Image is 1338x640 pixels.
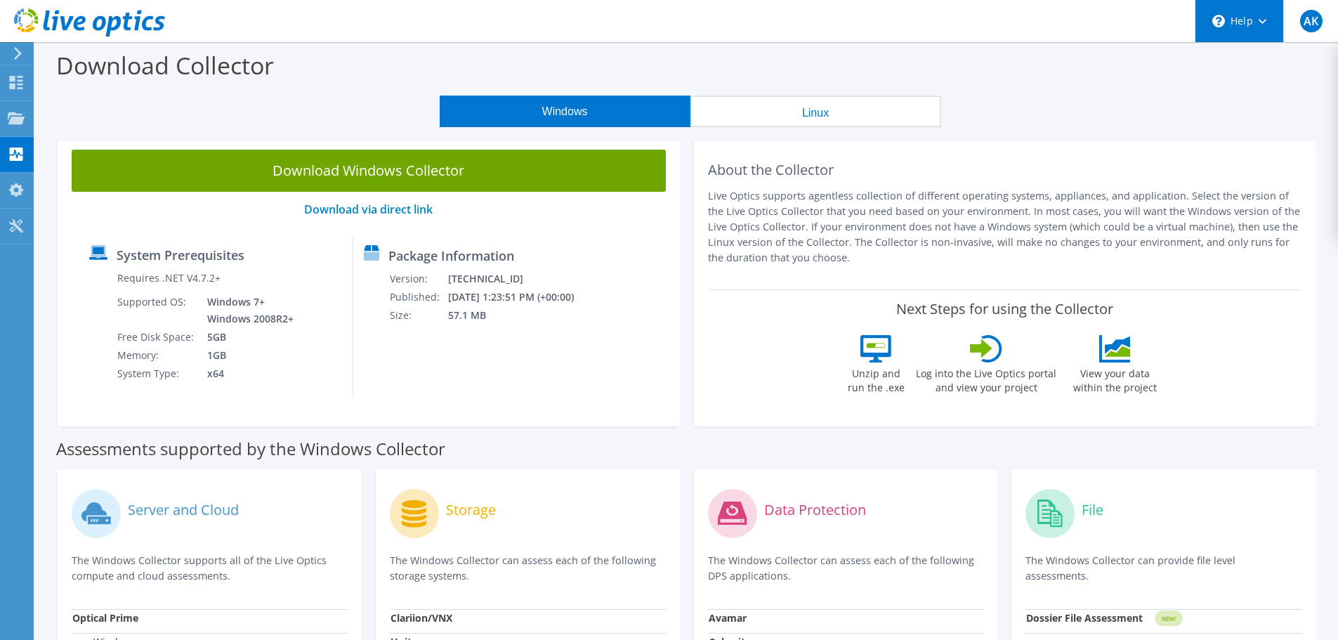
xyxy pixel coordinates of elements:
[117,346,197,365] td: Memory:
[390,553,666,584] p: The Windows Collector can assess each of the following storage systems.
[304,202,433,217] a: Download via direct link
[844,363,908,395] label: Unzip and run the .exe
[117,328,197,346] td: Free Disk Space:
[440,96,690,127] button: Windows
[197,346,296,365] td: 1GB
[896,301,1113,318] label: Next Steps for using the Collector
[709,611,747,625] strong: Avamar
[447,288,593,306] td: [DATE] 1:23:51 PM (+00:00)
[197,328,296,346] td: 5GB
[446,503,496,517] label: Storage
[389,288,447,306] td: Published:
[447,306,593,325] td: 57.1 MB
[708,553,984,584] p: The Windows Collector can assess each of the following DPS applications.
[391,611,452,625] strong: Clariion/VNX
[447,270,593,288] td: [TECHNICAL_ID]
[117,293,197,328] td: Supported OS:
[197,293,296,328] td: Windows 7+ Windows 2008R2+
[1025,553,1301,584] p: The Windows Collector can provide file level assessments.
[1212,15,1225,27] svg: \n
[72,553,348,584] p: The Windows Collector supports all of the Live Optics compute and cloud assessments.
[388,249,514,263] label: Package Information
[197,365,296,383] td: x64
[56,442,445,456] label: Assessments supported by the Windows Collector
[117,248,244,262] label: System Prerequisites
[389,270,447,288] td: Version:
[1162,615,1176,622] tspan: NEW!
[708,188,1302,266] p: Live Optics supports agentless collection of different operating systems, appliances, and applica...
[764,503,866,517] label: Data Protection
[1082,503,1103,517] label: File
[56,49,274,81] label: Download Collector
[915,363,1057,395] label: Log into the Live Optics portal and view your project
[1026,611,1143,625] strong: Dossier File Assessment
[690,96,941,127] button: Linux
[117,271,221,285] label: Requires .NET V4.7.2+
[117,365,197,383] td: System Type:
[72,611,138,625] strong: Optical Prime
[128,503,239,517] label: Server and Cloud
[1064,363,1165,395] label: View your data within the project
[72,150,666,192] a: Download Windows Collector
[389,306,447,325] td: Size:
[708,162,1302,178] h2: About the Collector
[1300,10,1323,32] span: AK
